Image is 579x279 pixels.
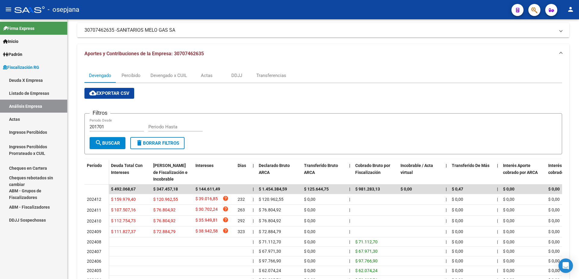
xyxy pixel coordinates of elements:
span: Transferido De Más [452,163,489,168]
span: Cobrado Bruto por Fiscalización [355,163,390,175]
span: $ 0,00 [304,229,315,234]
span: $ 67.971,30 [355,249,378,254]
span: | [349,163,350,168]
span: | [253,197,254,202]
span: 202405 [87,268,101,273]
span: $ 71.112,70 [259,239,281,244]
span: $ 62.074,24 [259,268,281,273]
span: $ 97.766,90 [259,258,281,263]
span: $ 0,00 [452,239,463,244]
span: 202407 [87,249,101,254]
span: Declarado Bruto ARCA [259,163,290,175]
span: $ 62.074,24 [355,268,378,273]
span: $ 0,00 [503,197,514,202]
span: | [497,249,498,254]
span: | [349,218,350,223]
span: $ 981.283,13 [355,187,380,191]
span: $ 111.827,37 [111,229,136,234]
span: 202406 [87,259,101,264]
span: SANITARIOS MELO GAS SA [117,27,175,34]
button: Exportar CSV [84,88,134,99]
mat-panel-title: 30707462635 - [84,27,555,34]
span: $ 35.949,81 [195,217,218,225]
span: Incobrable / Acta virtual [400,163,433,175]
span: $ 0,00 [548,258,560,263]
span: $ 76.804,92 [153,207,176,212]
span: $ 71.112,70 [355,239,378,244]
span: | [497,258,498,263]
span: | [349,197,350,202]
span: $ 0,00 [548,268,560,273]
span: | [253,218,254,223]
span: | [349,239,350,244]
span: | [446,268,447,273]
span: $ 0,00 [548,197,560,202]
datatable-header-cell: Transferido Bruto ARCA [302,159,347,186]
span: $ 72.884,79 [153,229,176,234]
span: | [497,218,498,223]
span: | [349,187,350,191]
span: $ 0,00 [304,197,315,202]
span: $ 0,00 [452,197,463,202]
datatable-header-cell: Cobrado Bruto por Fiscalización [353,159,398,186]
mat-icon: cloud_download [89,89,96,97]
datatable-header-cell: Declarado Bruto ARCA [256,159,302,186]
span: | [253,229,254,234]
span: Padrón [3,51,22,58]
span: | [446,218,447,223]
datatable-header-cell: Incobrable / Acta virtual [398,159,443,186]
datatable-header-cell: Período [84,159,109,184]
span: $ 0,00 [548,249,560,254]
span: $ 0,00 [548,229,560,234]
div: Devengado [89,72,111,79]
span: $ 0,00 [452,249,463,254]
span: $ 0,00 [452,218,463,223]
span: $ 0,47 [452,187,463,191]
span: | [497,187,498,191]
span: $ 1.454.384,59 [259,187,287,191]
div: Devengado x CUIL [150,72,187,79]
span: $ 0,00 [304,258,315,263]
span: $ 0,00 [304,207,315,212]
span: $ 0,00 [503,249,514,254]
span: $ 0,00 [548,187,560,191]
span: 323 [238,229,245,234]
span: $ 0,00 [503,239,514,244]
i: help [223,195,229,201]
span: $ 0,00 [304,268,315,273]
span: | [497,163,498,168]
h3: Filtros [90,109,110,117]
mat-icon: search [95,139,102,146]
span: | [446,258,447,263]
span: $ 39.016,85 [195,195,218,204]
span: $ 0,00 [503,258,514,263]
span: | [497,229,498,234]
mat-expansion-panel-header: Aportes y Contribuciones de la Empresa: 30707462635 [77,44,569,63]
span: $ 0,00 [304,218,315,223]
span: | [446,163,447,168]
span: $ 76.804,92 [259,207,281,212]
datatable-header-cell: Deuda Total Con Intereses [109,159,151,186]
span: Aportes y Contribuciones de la Empresa: 30707462635 [84,51,204,56]
span: Transferido Bruto ARCA [304,163,338,175]
span: $ 159.979,40 [111,197,136,202]
span: | [349,268,350,273]
span: | [253,207,254,212]
span: $ 67.971,30 [259,249,281,254]
span: $ 0,00 [548,239,560,244]
span: $ 120.962,55 [153,197,178,202]
span: $ 0,00 [304,249,315,254]
span: | [446,229,447,234]
span: | [446,197,447,202]
div: Actas [201,72,213,79]
span: 292 [238,218,245,223]
datatable-header-cell: | [443,159,449,186]
mat-icon: delete [136,139,143,146]
span: $ 0,00 [548,207,560,212]
span: | [497,207,498,212]
div: Transferencias [256,72,286,79]
span: $ 97.766,90 [355,258,378,263]
span: $ 30.702,24 [195,206,218,214]
span: $ 120.962,55 [259,197,283,202]
datatable-header-cell: Dias [235,159,250,186]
